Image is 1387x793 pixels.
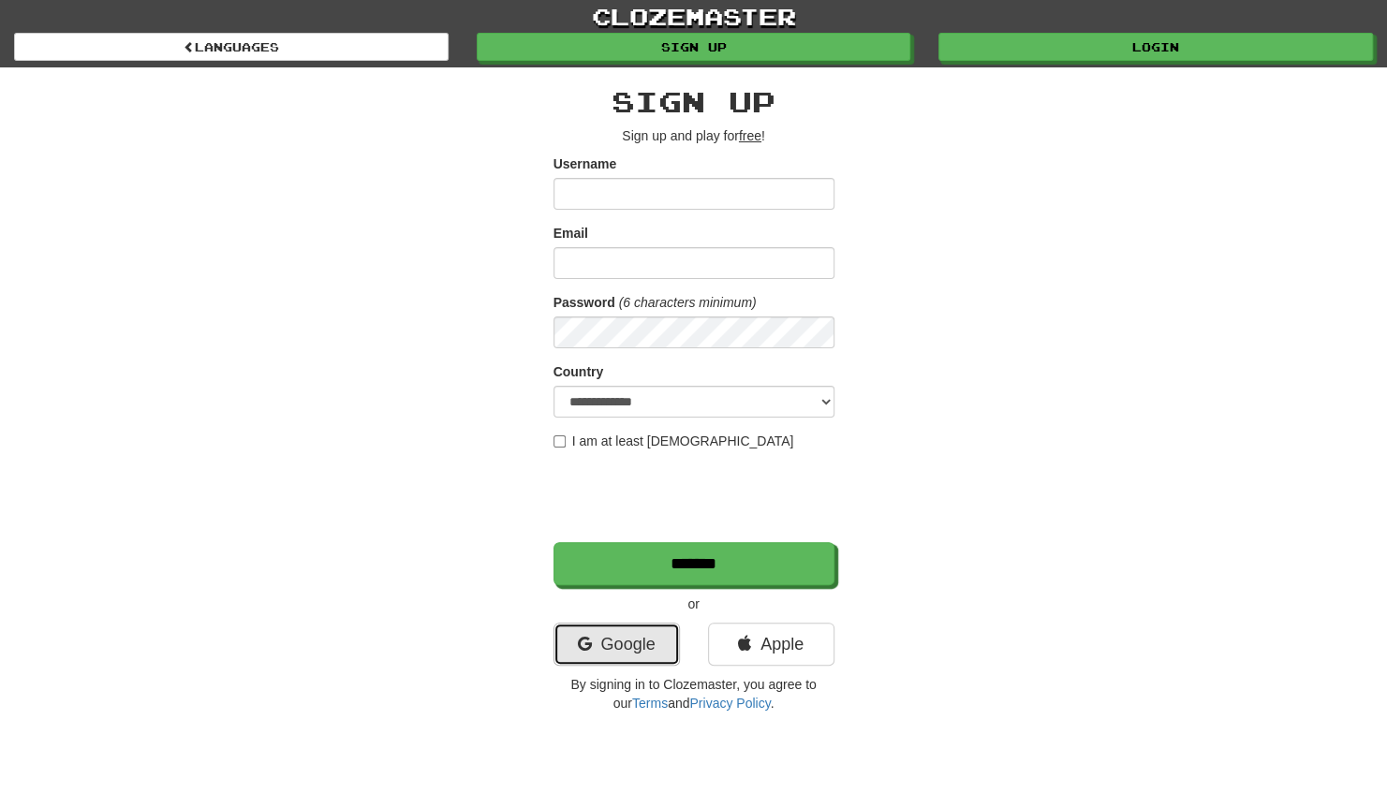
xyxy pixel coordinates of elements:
[553,435,566,448] input: I am at least [DEMOGRAPHIC_DATA]
[553,126,834,145] p: Sign up and play for !
[938,33,1373,61] a: Login
[553,432,794,450] label: I am at least [DEMOGRAPHIC_DATA]
[14,33,449,61] a: Languages
[739,128,761,143] u: free
[553,675,834,712] p: By signing in to Clozemaster, you agree to our and .
[553,154,617,173] label: Username
[553,362,604,381] label: Country
[553,595,834,613] p: or
[632,696,668,711] a: Terms
[553,623,680,666] a: Google
[619,295,757,310] em: (6 characters minimum)
[708,623,834,666] a: Apple
[553,460,838,533] iframe: reCAPTCHA
[553,293,615,312] label: Password
[689,696,770,711] a: Privacy Policy
[553,224,588,242] label: Email
[553,86,834,117] h2: Sign up
[477,33,911,61] a: Sign up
